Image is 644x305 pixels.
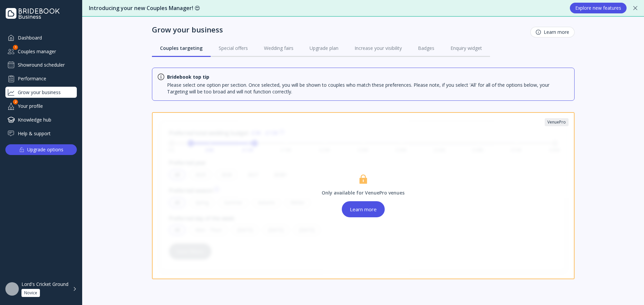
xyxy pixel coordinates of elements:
a: Grow your business [5,87,77,98]
a: Performance [5,73,77,84]
a: Couples targeting [152,40,211,57]
div: Badges [418,45,434,52]
div: Enquiry widget [450,45,482,52]
a: Couples manager1 [5,46,77,57]
a: Knowledge hub [5,114,77,125]
a: Your profile2 [5,100,77,111]
div: Only available for VenuePro venues [322,189,405,196]
div: Wedding fairs [264,45,293,52]
div: Lord's Cricket Ground [21,281,68,287]
div: Your profile [5,100,77,111]
div: Couples manager [5,46,77,57]
div: 1 [13,45,18,50]
iframe: Chat Widget [610,273,644,305]
div: Couples targeting [160,45,203,52]
a: Dashboard [5,32,77,43]
button: Learn more [342,201,385,217]
div: Learn more [536,29,569,35]
a: Badges [410,40,442,57]
div: Novice [24,290,37,296]
div: Bridebook top tip [167,74,209,80]
div: Upgrade options [27,145,63,154]
a: Showround scheduler [5,60,77,70]
div: Explore new features [575,5,621,11]
button: Explore new features [570,3,627,13]
div: Introducing your new Couples Manager! 😍 [89,4,563,12]
div: Grow your business [152,25,223,34]
button: Learn more [530,27,575,37]
div: Please select one option per section. Once selected, you will be shown to couples who match these... [167,82,569,95]
div: Learn more [350,207,377,212]
button: Upgrade options [5,144,77,155]
div: Special offers [219,45,248,52]
a: Upgrade plan [302,40,346,57]
a: Enquiry widget [442,40,490,57]
a: Help & support [5,128,77,139]
img: dpr=1,fit=cover,g=face,w=48,h=48 [5,282,19,296]
div: 2 [13,99,18,104]
div: Upgrade plan [310,45,338,52]
a: Special offers [211,40,256,57]
div: VenuePro [547,120,566,125]
a: Wedding fairs [256,40,302,57]
a: Increase your visibility [346,40,410,57]
div: Increase your visibility [355,45,402,52]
